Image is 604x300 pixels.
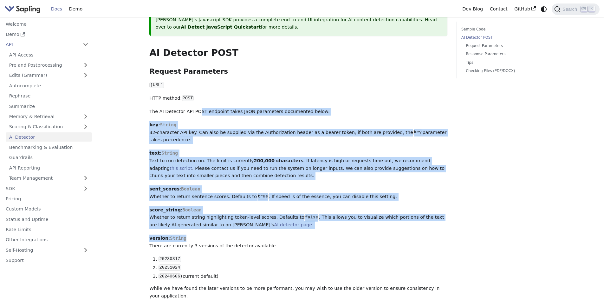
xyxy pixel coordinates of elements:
[66,4,86,14] a: Demo
[6,132,92,142] a: AI Detector
[304,214,319,221] code: false
[466,68,545,74] a: Checking Files (PDF/DOCX)
[159,273,447,280] li: (current default)
[561,7,581,12] span: Search
[2,184,79,193] a: SDK
[257,193,269,200] code: true
[2,215,92,224] a: Status and Uptime
[254,158,303,163] strong: 200,000 characters
[149,95,447,102] p: HTTP method:
[2,235,92,244] a: Other Integrations
[552,3,599,15] button: Search (Command+K)
[466,43,545,49] a: Request Parameters
[511,4,539,14] a: GitHub
[486,4,511,14] a: Contact
[461,35,547,41] a: AI Detector POST
[149,235,447,250] p: : There are currently 3 versions of the detector available
[182,95,194,102] code: POST
[6,102,92,111] a: Summarize
[274,222,312,227] a: AI detector page
[2,245,92,255] a: Self-Hosting
[149,67,447,76] h3: Request Parameters
[149,150,160,156] strong: text
[149,122,158,127] strong: key
[182,207,202,212] span: Boolean
[2,194,92,203] a: Pricing
[539,4,549,14] button: Switch between dark and light mode (currently system mode)
[149,82,164,88] code: [URL]
[6,91,92,101] a: Rephrase
[159,273,181,280] code: 20240606
[149,185,447,201] p: : Whether to return sentence scores. Defaults to . If speed is of the essence, you can disable th...
[2,30,92,39] a: Demo
[413,129,422,136] code: key
[181,186,200,191] span: Boolean
[6,174,92,183] a: Team Management
[79,40,92,49] button: Collapse sidebar category 'API'
[149,285,447,300] p: While we have found the later versions to be more performant, you may wish to use the older versi...
[2,204,92,214] a: Custom Models
[79,184,92,193] button: Expand sidebar category 'SDK'
[149,207,181,212] strong: score_string
[149,47,447,59] h2: AI Detector POST
[159,264,181,271] code: 20231024
[6,112,92,121] a: Memory & Retrieval
[170,236,186,241] span: String
[149,206,447,229] p: : Whether to return string highlighting token-level scores. Defaults to . This allows you to visu...
[156,16,443,31] p: [PERSON_NAME]'s Javascript SDK provides a complete end-to-end UI integration for AI content detec...
[6,122,92,131] a: Scoring & Classification
[149,150,447,180] p: : Text to run detection on. The limit is currently . If latency is high or requests time out, we ...
[6,163,92,172] a: API Reporting
[160,122,176,127] span: String
[149,108,447,116] p: The AI Detector API POST endpoint takes JSON parameters documented below:
[6,71,92,80] a: Edits (Grammar)
[2,256,92,265] a: Support
[170,166,192,171] a: this script
[2,19,92,29] a: Welcome
[6,81,92,90] a: Autocomplete
[6,50,92,59] a: API Access
[48,4,66,14] a: Docs
[6,153,92,162] a: Guardrails
[161,150,178,156] span: String
[466,60,545,66] a: Tips
[149,236,168,241] strong: version
[461,26,547,32] a: Sample Code
[2,225,92,234] a: Rate Limits
[4,4,43,14] a: Sapling.ai
[6,61,92,70] a: Pre and Postprocessing
[4,4,41,14] img: Sapling.ai
[459,4,486,14] a: Dev Blog
[6,143,92,152] a: Benchmarking & Evaluation
[2,40,79,49] a: API
[149,121,447,144] p: : 32-character API key. Can also be supplied via the Authorization header as a bearer token; if b...
[159,256,181,262] code: 20230317
[181,24,261,30] a: AI Detect JavaScript Quickstart
[588,6,595,12] kbd: K
[466,51,545,57] a: Response Parameters
[149,186,179,191] strong: sent_scores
